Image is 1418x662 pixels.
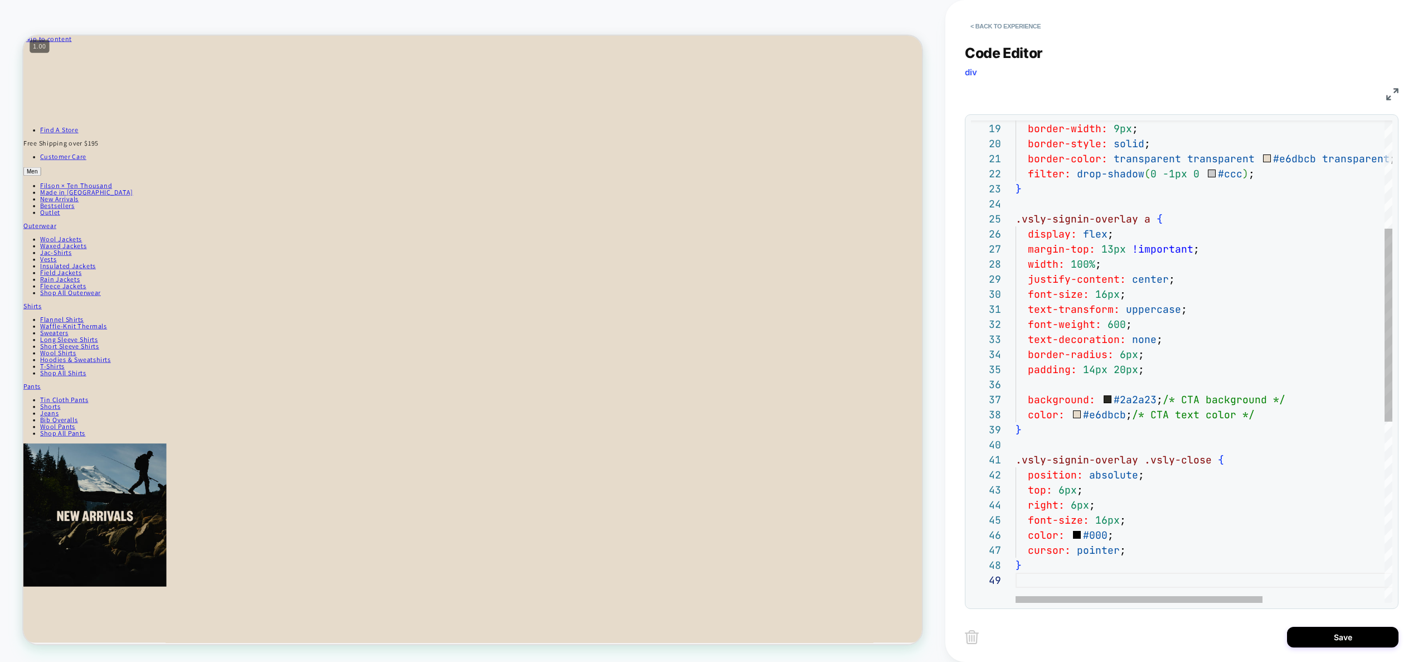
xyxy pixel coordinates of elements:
[1077,544,1120,557] span: pointer
[1028,544,1071,557] span: cursor:
[1322,152,1390,165] span: transparent
[22,524,82,536] a: Shop All Pants
[1132,273,1169,286] span: center
[1193,243,1200,255] span: ;
[965,17,1046,35] button: < Back to experience
[1181,303,1187,316] span: ;
[1249,167,1255,180] span: ;
[22,489,50,500] a: Shorts
[22,480,86,491] a: Tin Cloth Pants
[22,408,101,420] a: Short Sleeve Shirts
[971,302,1001,317] div: 31
[1132,243,1193,255] span: !important
[1126,303,1181,316] span: uppercase
[1157,333,1163,346] span: ;
[22,301,96,313] a: Insulated Jackets
[971,181,1001,196] div: 23
[1077,167,1144,180] span: drop-shadow
[1144,212,1150,225] span: a
[22,203,146,215] a: Made in [GEOGRAPHIC_DATA]
[1028,484,1052,496] span: top:
[1028,273,1126,286] span: justify-content:
[1028,228,1077,240] span: display:
[971,362,1001,377] div: 35
[1101,243,1126,255] span: 13px
[971,452,1001,467] div: 41
[1187,152,1255,165] span: transparent
[1114,393,1157,406] span: #2a2a23
[22,506,73,518] a: Bib Overalls
[1095,258,1101,270] span: ;
[22,381,111,393] a: Waffle-Knit Thermals
[1218,167,1242,180] span: #ccc
[1386,88,1398,100] img: fullscreen
[1095,288,1120,301] span: 16px
[1144,453,1212,466] span: .vsly-close
[1138,468,1144,481] span: ;
[971,151,1001,166] div: 21
[1287,627,1398,647] button: Save
[971,558,1001,573] div: 48
[971,543,1001,558] div: 47
[971,196,1001,211] div: 24
[1028,468,1083,481] span: position:
[1114,137,1144,150] span: solid
[22,319,76,331] a: Rain Jackets
[971,241,1001,257] div: 27
[1169,273,1175,286] span: ;
[1028,393,1095,406] span: background:
[1138,348,1144,361] span: ;
[22,230,49,241] a: Outlet
[22,417,71,429] a: Wool Shirts
[1108,318,1126,331] span: 600
[1126,318,1132,331] span: ;
[971,392,1001,407] div: 37
[1083,408,1126,421] span: #e6dbcb
[1083,529,1108,542] span: #000
[22,497,47,509] a: Jeans
[22,399,99,411] a: Long Sleeve Shirts
[971,287,1001,302] div: 30
[971,332,1001,347] div: 33
[1028,318,1101,331] span: font-weight:
[1157,212,1163,225] span: {
[22,194,118,206] a: Filson × Ten Thousand
[971,121,1001,136] div: 19
[971,573,1001,588] div: 49
[1193,167,1200,180] span: 0
[1144,167,1150,180] span: (
[1071,258,1095,270] span: 100%
[1163,393,1285,406] span: /* CTA background */
[1028,167,1071,180] span: filter:
[971,272,1001,287] div: 29
[971,482,1001,497] div: 43
[1126,408,1132,421] span: ;
[971,437,1001,452] div: 40
[1138,363,1144,376] span: ;
[22,515,70,527] a: Wool Pants
[1028,514,1089,526] span: font-size:
[1028,408,1065,421] span: color:
[1144,137,1150,150] span: ;
[1089,499,1095,511] span: ;
[22,373,80,384] a: Flannel Shirts
[22,221,69,233] a: Bestsellers
[1016,212,1138,225] span: .vsly-signin-overlay
[971,136,1001,151] div: 20
[22,212,74,224] a: New Arrivals
[1163,167,1187,180] span: -1px
[22,390,60,402] a: Sweaters
[971,211,1001,226] div: 25
[1157,393,1163,406] span: ;
[22,435,55,447] a: T-Shirts
[1114,122,1132,135] span: 9px
[1028,363,1077,376] span: padding:
[1071,499,1089,511] span: 6px
[1028,243,1095,255] span: margin-top:
[22,120,74,132] a: Find A Store
[1114,152,1181,165] span: transparent
[965,45,1043,61] span: Code Editor
[1095,514,1120,526] span: 16px
[1132,408,1255,421] span: /* CTA text color */
[1083,363,1108,376] span: 14px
